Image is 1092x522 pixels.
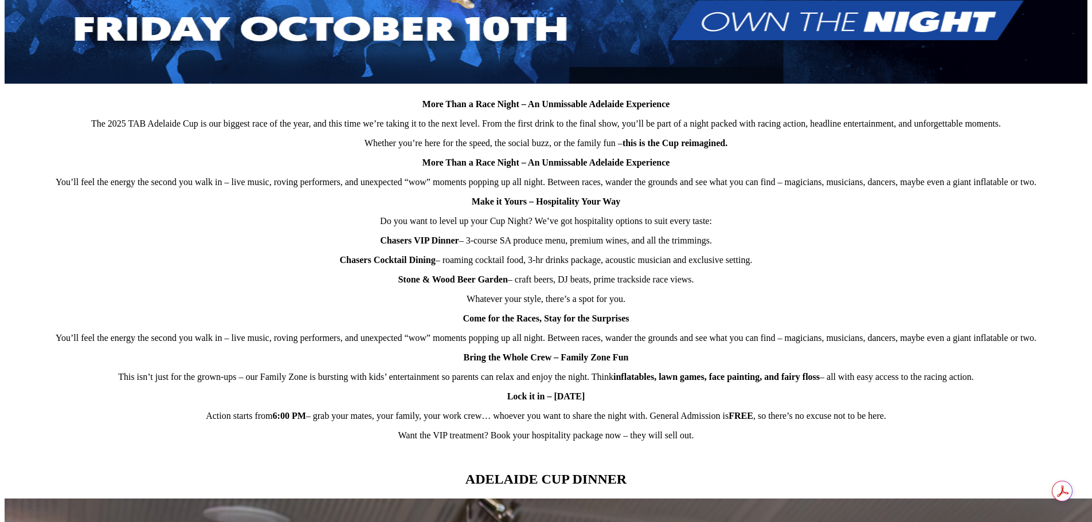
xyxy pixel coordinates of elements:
[5,294,1087,304] p: Whatever your style, there’s a spot for you.
[613,372,820,382] strong: inflatables, lawn games, face painting, and fairy floss
[5,119,1087,129] p: The 2025 TAB Adelaide Cup is our biggest race of the year, and this time we’re taking it to the n...
[5,333,1087,343] p: You’ll feel the energy the second you walk in – live music, roving performers, and unexpected “wo...
[422,99,670,109] strong: More Than a Race Night – An Unmissable Adelaide Experience
[398,274,507,284] strong: Stone & Wood Beer Garden
[5,472,1087,487] h2: ADELAIDE CUP DINNER
[277,411,306,421] strong: :00 PM
[5,138,1087,148] p: Whether you’re here for the speed, the social buzz, or the family fun –
[340,255,436,265] strong: Chasers Cocktail Dining
[472,197,621,206] strong: Make it Yours – Hospitality Your Way
[5,177,1087,187] p: You’ll feel the energy the second you walk in – live music, roving performers, and unexpected “wo...
[507,391,585,401] strong: Lock it in – [DATE]
[5,216,1087,226] p: Do you want to level up your Cup Night? We’ve got hospitality options to suit every taste:
[463,313,629,323] strong: Come for the Races, Stay for the Surprises
[5,255,1087,265] p: – roaming cocktail food, 3-hr drinks package, acoustic musician and exclusive setting.
[729,411,753,421] strong: FREE
[5,236,1087,246] p: – 3-course SA produce menu, premium wines, and all the trimmings.
[623,138,727,148] strong: this is the Cup reimagined.
[422,158,670,167] strong: More Than a Race Night – An Unmissable Adelaide Experience
[5,430,1087,441] p: Want the VIP treatment? Book your hospitality package now – they will sell out.
[5,411,1087,421] p: Action starts from – grab your mates, your family, your work crew… whoever you want to share the ...
[5,274,1087,285] p: – craft beers, DJ beats, prime trackside race views.
[380,236,459,245] strong: Chasers VIP Dinner
[464,352,629,362] strong: Bring the Whole Crew – Family Zone Fun
[5,372,1087,382] p: This isn’t just for the grown-ups – our Family Zone is bursting with kids’ entertainment so paren...
[273,411,277,421] strong: 6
